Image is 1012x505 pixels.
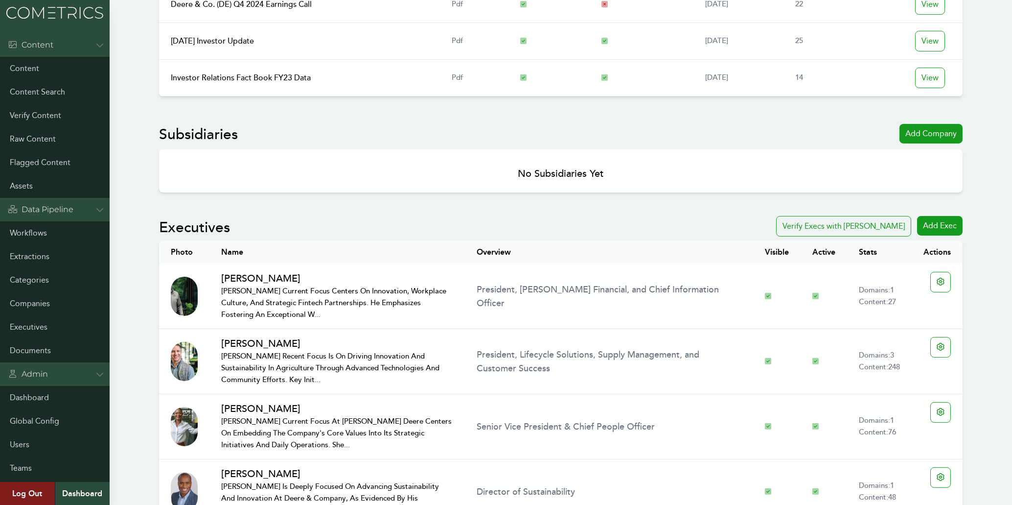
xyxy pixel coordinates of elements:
p: pdf [452,35,497,47]
h3: No Subsidiaries Yet [167,167,955,181]
th: Photo [159,240,209,264]
p: Director of Sustainability [477,485,741,499]
a: Add Exec [917,216,963,237]
img: Rajesh%20Kalathur.jpg [171,277,198,316]
th: Stats [847,240,912,264]
p: 14 [795,72,850,84]
img: Felecia%20J.%20Pryor.jpg [171,407,198,446]
a: [DATE] Investor Update [171,36,254,46]
p: Senior Vice President & Chief People Officer [477,420,741,433]
a: View [915,31,945,51]
h2: [PERSON_NAME] [221,402,454,416]
th: Overview [465,240,753,264]
img: Justin%20R.%20Rose.jpg [171,342,198,381]
a: [PERSON_NAME][PERSON_NAME] recent focus is on driving innovation and sustainability in agricultur... [221,337,454,386]
button: Verify Execs with [PERSON_NAME] [776,216,911,237]
th: Actions [912,240,963,264]
a: View [915,68,945,88]
p: 25 [795,35,850,47]
p: [PERSON_NAME] current focus centers on innovation, workplace culture, and strategic fintech partn... [221,286,454,321]
h2: Executives [159,219,230,237]
p: Domains: 3 Content: 248 [859,350,900,373]
p: [PERSON_NAME] recent focus is on driving innovation and sustainability in agriculture through adv... [221,351,454,386]
div: Add Company [899,124,963,144]
div: Admin [8,368,48,380]
h2: Subsidiaries [159,126,238,144]
a: [PERSON_NAME][PERSON_NAME] current focus at [PERSON_NAME] Deere centers on embedding the company'... [221,402,454,451]
p: [PERSON_NAME] current focus at [PERSON_NAME] Deere centers on embedding the company's core values... [221,416,454,451]
a: Investor relations Fact Book FY23 Data [171,73,311,83]
p: [DATE] [705,35,772,47]
div: Content [8,39,53,51]
a: Dashboard [55,482,110,505]
p: President, [PERSON_NAME] Financial, and Chief Information Officer [477,283,741,310]
p: President, Lifecycle Solutions, Supply Management, and Customer Success [477,348,741,375]
p: [DATE] [705,72,772,84]
th: Name [209,240,465,264]
p: Domains: 1 Content: 27 [859,285,900,308]
p: pdf [452,72,497,84]
th: Active [801,240,847,264]
div: Add Exec [917,216,963,236]
th: Visible [753,240,801,264]
h2: [PERSON_NAME] [221,337,454,351]
a: [PERSON_NAME][PERSON_NAME] current focus centers on innovation, workplace culture, and strategic ... [221,272,454,321]
h2: [PERSON_NAME] [221,467,454,481]
p: Domains: 1 Content: 48 [859,480,900,504]
h2: [PERSON_NAME] [221,272,454,286]
p: Domains: 1 Content: 76 [859,415,900,438]
div: Data Pipeline [8,204,73,216]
